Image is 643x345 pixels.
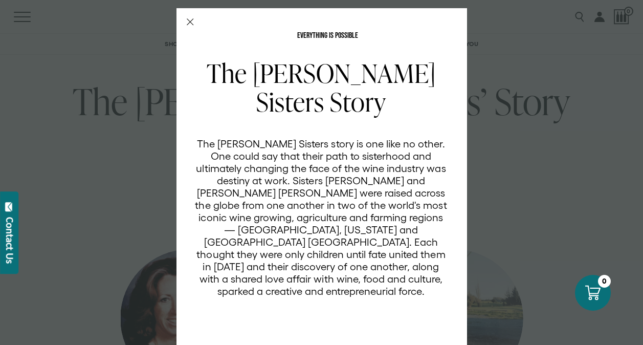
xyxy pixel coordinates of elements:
p: EVERYTHING IS POSSIBLE [195,32,460,40]
button: Close Modal [187,18,194,26]
div: Contact Us [5,217,15,264]
div: 0 [598,275,611,288]
h2: The [PERSON_NAME] Sisters Story [195,59,448,116]
p: The [PERSON_NAME] Sisters story is one like no other. One could say that their path to sisterhood... [195,138,448,297]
